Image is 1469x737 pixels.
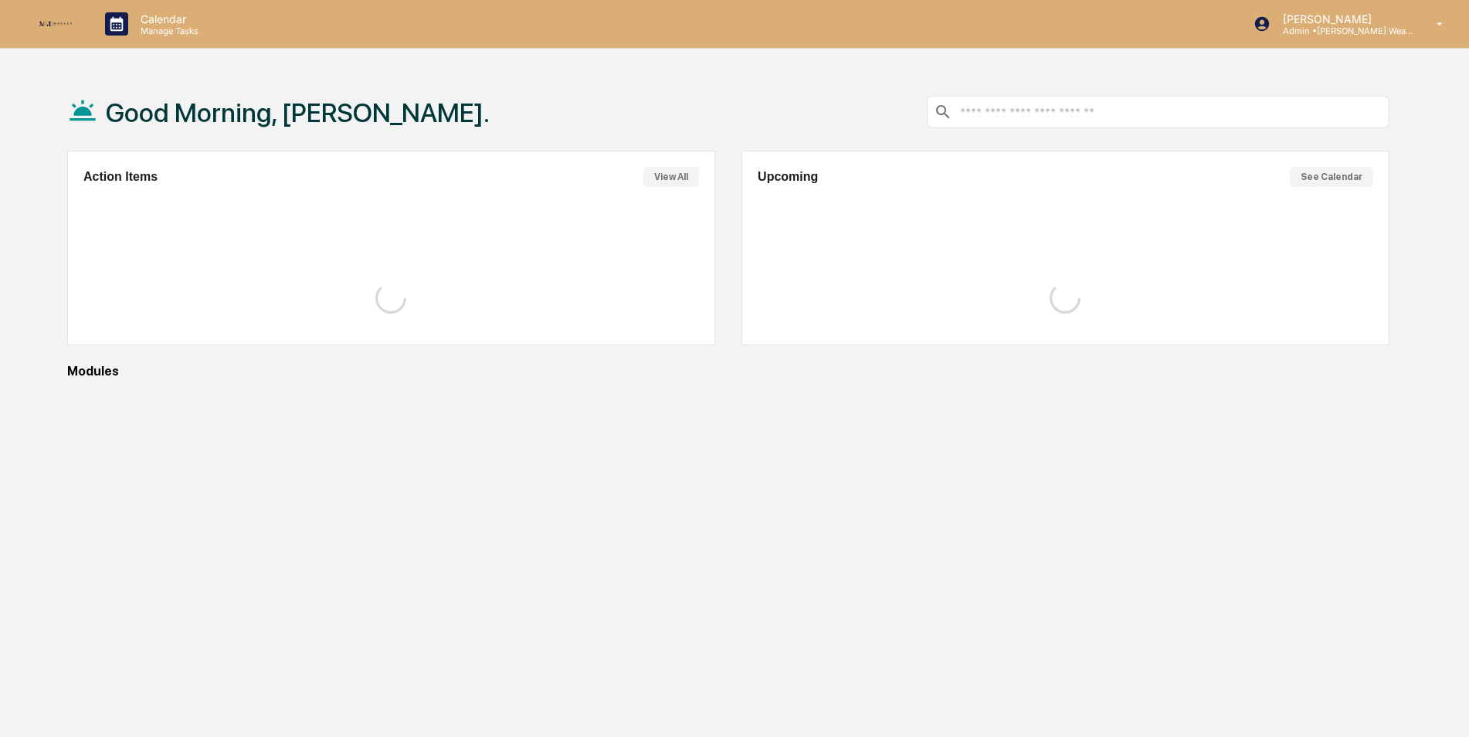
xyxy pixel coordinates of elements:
p: Calendar [128,12,206,25]
p: Manage Tasks [128,25,206,36]
div: Modules [67,364,1389,379]
h1: Good Morning, [PERSON_NAME]. [106,97,490,128]
button: View All [643,167,699,187]
h2: Action Items [83,170,158,184]
p: [PERSON_NAME] [1271,12,1414,25]
p: Admin • [PERSON_NAME] Wealth [1271,25,1414,36]
button: See Calendar [1290,167,1373,187]
h2: Upcoming [758,170,818,184]
img: logo [37,19,74,29]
